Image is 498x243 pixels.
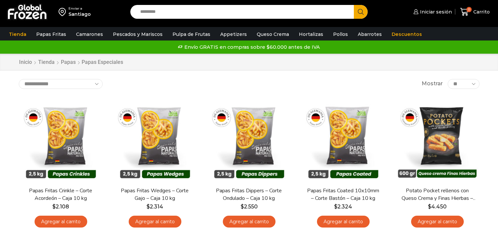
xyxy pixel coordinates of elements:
a: Agregar al carrito: “Papas Fritas Crinkle - Corte Acordeón - Caja 10 kg” [35,216,87,228]
a: Pulpa de Frutas [169,28,214,40]
a: Papas Fritas [33,28,69,40]
a: Appetizers [217,28,250,40]
a: Pollos [330,28,351,40]
a: Papas Fritas Coated 10x10mm – Corte Bastón – Caja 10 kg [305,187,381,202]
span: $ [146,203,150,210]
a: Tienda [6,28,30,40]
span: $ [428,203,431,210]
div: Enviar a [68,6,91,11]
bdi: 2.108 [52,203,69,210]
a: Pescados y Mariscos [110,28,166,40]
bdi: 4.450 [428,203,447,210]
a: Inicio [19,59,32,66]
a: Agregar al carrito: “Papas Fritas Wedges – Corte Gajo - Caja 10 kg” [129,216,181,228]
bdi: 2.550 [241,203,258,210]
a: Agregar al carrito: “Papas Fritas Coated 10x10mm - Corte Bastón - Caja 10 kg” [317,216,370,228]
select: Pedido de la tienda [19,79,103,89]
span: $ [334,203,337,210]
a: Queso Crema [253,28,292,40]
a: Papas [61,59,76,66]
a: Hortalizas [296,28,327,40]
div: Santiago [68,11,91,17]
span: 0 [466,7,472,12]
span: Mostrar [422,80,443,88]
a: Papas Fritas Dippers – Corte Ondulado – Caja 10 kg [211,187,287,202]
a: Agregar al carrito: “Papas Fritas Dippers - Corte Ondulado - Caja 10 kg” [223,216,275,228]
a: Abarrotes [354,28,385,40]
a: Papas Fritas Crinkle – Corte Acordeón – Caja 10 kg [23,187,98,202]
span: $ [52,203,56,210]
nav: Breadcrumb [19,59,123,66]
span: Iniciar sesión [418,9,452,15]
bdi: 2.314 [146,203,163,210]
span: Carrito [472,9,490,15]
a: 0 Carrito [459,4,491,20]
bdi: 2.324 [334,203,352,210]
a: Descuentos [388,28,425,40]
a: Tienda [38,59,55,66]
button: Search button [354,5,368,19]
a: Agregar al carrito: “Potato Pocket rellenos con Queso Crema y Finas Hierbas - Caja 8.4 kg” [411,216,464,228]
a: Camarones [73,28,106,40]
a: Papas Fritas Wedges – Corte Gajo – Caja 10 kg [117,187,193,202]
h1: Papas Especiales [82,59,123,65]
a: Iniciar sesión [412,5,452,18]
span: $ [241,203,244,210]
img: address-field-icon.svg [59,6,68,17]
a: Potato Pocket rellenos con Queso Crema y Finas Hierbas – Caja 8.4 kg [399,187,475,202]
